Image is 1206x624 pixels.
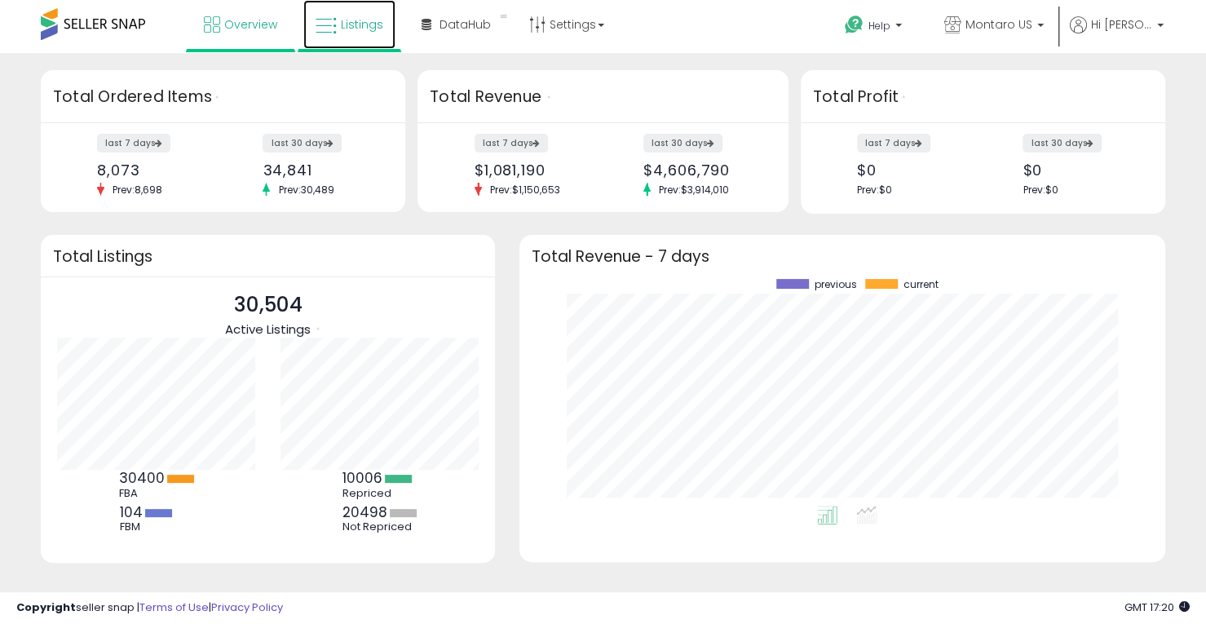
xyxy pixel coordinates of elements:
h3: Total Revenue [430,86,776,108]
span: Active Listings [225,321,311,338]
span: DataHub [440,16,491,33]
a: Terms of Use [139,600,209,615]
span: 2025-09-10 17:20 GMT [1124,600,1190,615]
h3: Total Listings [53,250,483,263]
span: Prev: 30,489 [270,183,342,197]
div: Tooltip anchor [489,8,518,24]
div: 8,073 [97,162,211,179]
div: $4,606,790 [643,162,760,179]
a: Hi [PERSON_NAME] [1070,16,1164,53]
h3: Total Profit [813,86,1153,108]
div: $0 [1023,162,1137,179]
div: Repriced [342,487,416,500]
div: Tooltip anchor [896,90,911,104]
span: Prev: $1,150,653 [482,183,568,197]
h3: Total Ordered Items [53,86,393,108]
i: Get Help [844,15,864,35]
span: Help [868,19,890,33]
a: Help [832,2,918,53]
div: 34,841 [263,162,377,179]
span: Overview [224,16,277,33]
label: last 7 days [97,134,170,153]
label: last 30 days [1023,134,1102,153]
label: last 30 days [643,134,722,153]
a: Privacy Policy [211,600,283,615]
span: Prev: 8,698 [104,183,170,197]
label: last 7 days [475,134,548,153]
b: 104 [120,502,143,522]
span: previous [815,279,857,290]
b: 10006 [342,468,382,488]
div: $0 [857,162,971,179]
label: last 7 days [857,134,930,153]
div: Tooltip anchor [541,90,556,104]
b: 20498 [342,502,387,522]
label: last 30 days [263,134,342,153]
span: Hi [PERSON_NAME] [1091,16,1152,33]
div: FBA [119,487,194,500]
div: FBM [120,520,193,533]
span: Montaro US [965,16,1032,33]
div: Tooltip anchor [210,90,224,104]
span: Prev: $3,914,010 [651,183,737,197]
b: 30400 [119,468,165,488]
div: Not Repriced [342,520,417,533]
span: Prev: $0 [1023,183,1058,197]
span: Listings [341,16,383,33]
p: 30,504 [225,290,311,321]
div: Tooltip anchor [311,321,325,336]
span: current [903,279,939,290]
div: $1,081,190 [475,162,591,179]
strong: Copyright [16,600,76,615]
div: seller snap | | [16,600,283,616]
span: Prev: $0 [857,183,892,197]
h3: Total Revenue - 7 days [532,250,1153,263]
